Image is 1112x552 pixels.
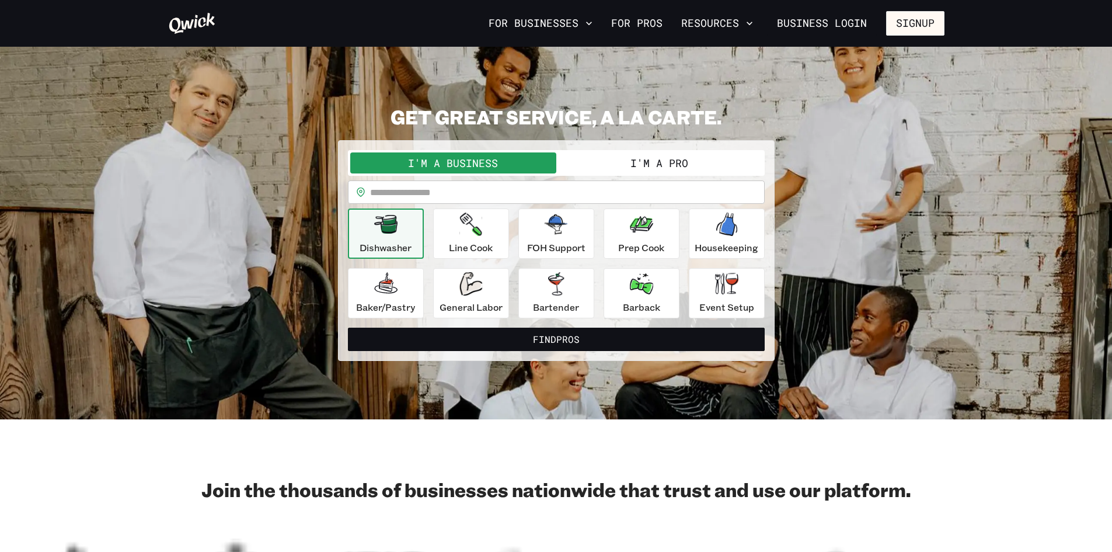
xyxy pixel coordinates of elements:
[433,209,509,259] button: Line Cook
[518,268,594,318] button: Bartender
[767,11,877,36] a: Business Login
[433,268,509,318] button: General Labor
[356,300,415,314] p: Baker/Pastry
[348,209,424,259] button: Dishwasher
[604,268,679,318] button: Barback
[695,241,758,255] p: Housekeeping
[168,478,944,501] h2: Join the thousands of businesses nationwide that trust and use our platform.
[556,152,762,173] button: I'm a Pro
[350,152,556,173] button: I'm a Business
[623,300,660,314] p: Barback
[604,209,679,259] button: Prep Cook
[348,328,765,351] button: FindPros
[689,268,765,318] button: Event Setup
[338,105,775,129] h2: GET GREAT SERVICE, A LA CARTE.
[689,209,765,259] button: Housekeeping
[618,241,664,255] p: Prep Cook
[677,13,758,33] button: Resources
[606,13,667,33] a: For Pros
[527,241,585,255] p: FOH Support
[886,11,944,36] button: Signup
[484,13,597,33] button: For Businesses
[533,300,579,314] p: Bartender
[440,300,503,314] p: General Labor
[699,300,754,314] p: Event Setup
[449,241,493,255] p: Line Cook
[518,209,594,259] button: FOH Support
[348,268,424,318] button: Baker/Pastry
[360,241,412,255] p: Dishwasher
